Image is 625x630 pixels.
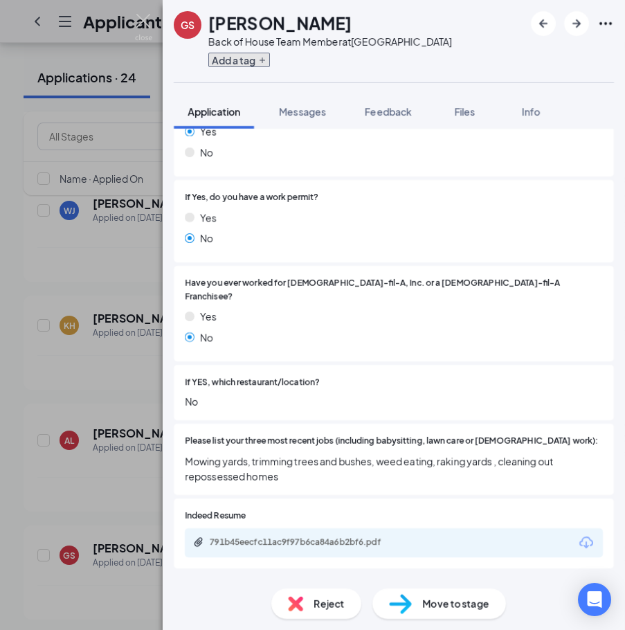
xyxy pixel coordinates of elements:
[193,537,204,548] svg: Paperclip
[181,18,194,32] div: GS
[578,583,611,616] div: Open Intercom Messenger
[454,105,475,118] span: Files
[208,11,352,35] h1: [PERSON_NAME]
[531,11,556,36] button: ArrowLeftNew
[208,35,452,48] div: Back of House Team Member at [GEOGRAPHIC_DATA]
[522,105,541,118] span: Info
[258,56,266,64] svg: Plus
[185,394,603,409] span: No
[185,191,318,204] span: If Yes, do you have a work permit?
[365,105,412,118] span: Feedback
[200,309,217,324] span: Yes
[188,105,240,118] span: Application
[185,435,598,448] span: Please list your three most recent jobs (including babysitting, lawn care or [DEMOGRAPHIC_DATA] w...
[185,510,246,523] span: Indeed Resume
[568,15,585,32] svg: ArrowRight
[578,534,595,551] svg: Download
[535,15,552,32] svg: ArrowLeftNew
[200,145,213,160] span: No
[564,11,589,36] button: ArrowRight
[185,277,603,303] span: Have you ever worked for [DEMOGRAPHIC_DATA]-fil-A, Inc. or a [DEMOGRAPHIC_DATA]-fil-A Franchisee?
[314,596,345,611] span: Reject
[210,537,404,548] div: 791b45eecfc11ac9f97b6ca84a6b2bf6.pdf
[193,537,417,550] a: Paperclip791b45eecfc11ac9f97b6ca84a6b2bf6.pdf
[200,330,213,345] span: No
[200,124,217,139] span: Yes
[423,596,489,611] span: Move to stage
[208,53,270,67] button: PlusAdd a tag
[200,231,213,246] span: No
[185,376,320,389] span: If YES, which restaurant/location?
[200,210,217,225] span: Yes
[597,15,614,32] svg: Ellipses
[185,453,603,484] span: Mowing yards, trimming trees and bushes, weed eating, raking yards , cleaning out repossessed homes
[279,105,326,118] span: Messages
